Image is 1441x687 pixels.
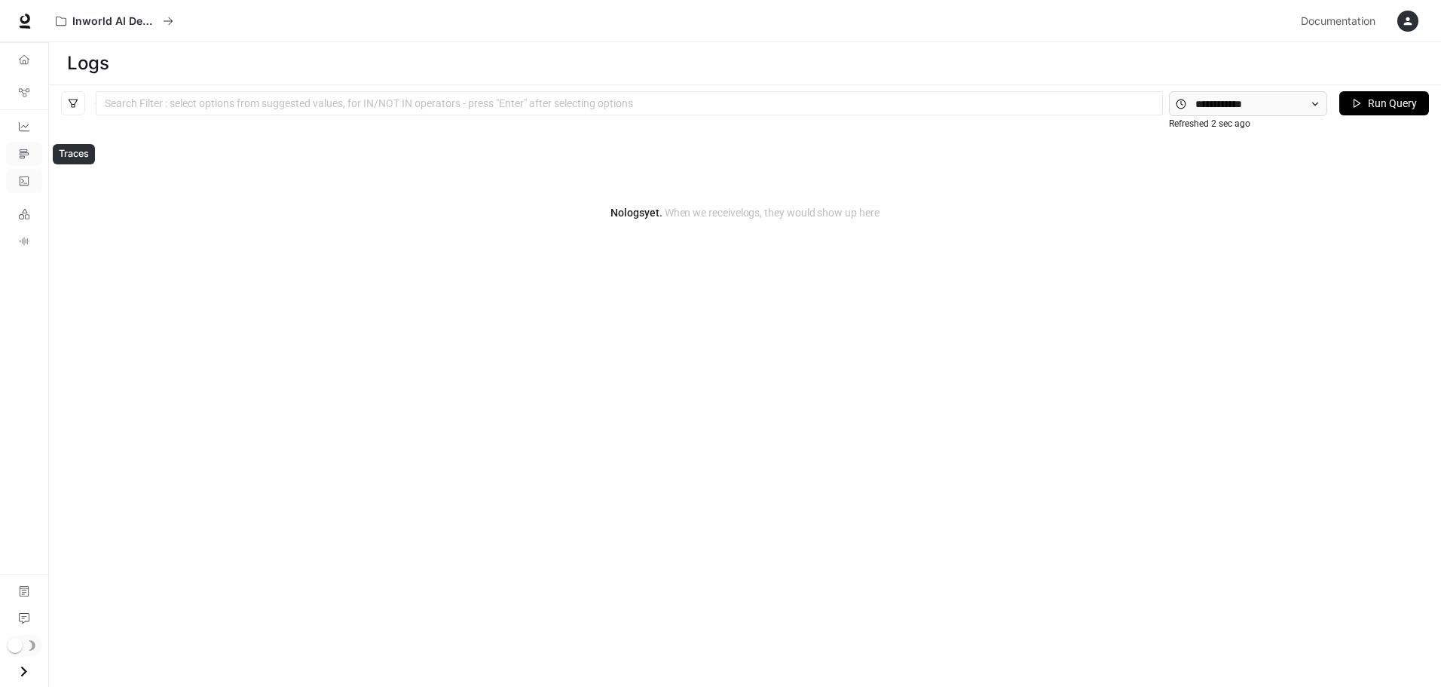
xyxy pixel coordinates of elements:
a: Dashboards [6,115,42,139]
a: Documentation [6,579,42,603]
p: Inworld AI Demos [72,15,157,28]
span: Run Query [1368,95,1417,112]
a: Logs [6,169,42,193]
button: All workspaces [49,6,180,36]
button: Run Query [1339,91,1429,115]
div: Traces [53,144,95,164]
span: filter [68,98,78,109]
button: filter [61,91,85,115]
a: Documentation [1295,6,1387,36]
span: Dark mode toggle [8,636,23,653]
a: TTS Playground [6,229,42,253]
article: Refreshed 2 sec ago [1169,117,1250,131]
a: Overview [6,48,42,72]
article: No logs yet. [610,204,879,221]
h1: Logs [67,48,109,78]
span: Documentation [1301,12,1375,31]
button: Open drawer [7,656,41,687]
span: When we receive logs , they would show up here [662,207,880,219]
a: Graph Registry [6,81,42,105]
a: Feedback [6,606,42,630]
a: Traces [6,142,42,166]
a: LLM Playground [6,202,42,226]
